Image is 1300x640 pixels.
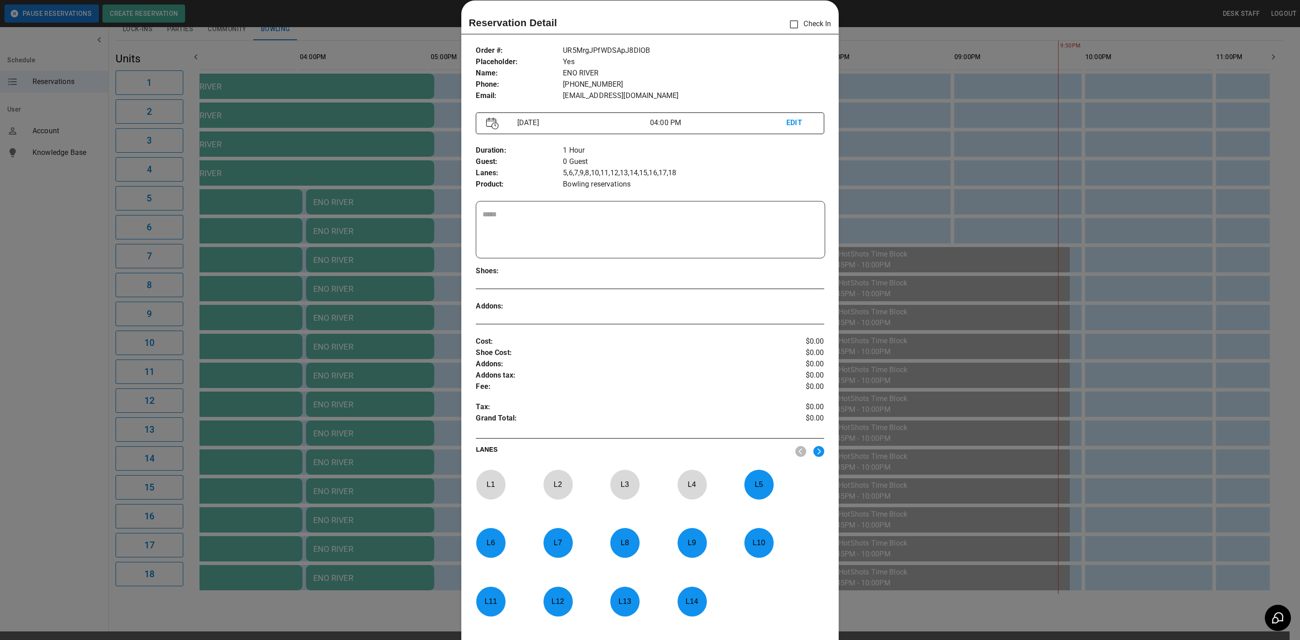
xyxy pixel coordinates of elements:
p: [PHONE_NUMBER] [563,79,824,90]
p: 5,6,7,9,8,10,11,12,13,14,15,16,17,18 [563,168,824,179]
p: L 9 [677,532,707,553]
p: $0.00 [766,381,824,392]
p: Tax : [476,402,766,413]
p: Yes [563,56,824,68]
p: L 3 [610,474,640,495]
p: Reservation Detail [469,15,557,30]
p: Lanes : [476,168,563,179]
p: L 13 [610,591,640,612]
p: L 6 [476,532,506,553]
p: Check In [785,15,831,34]
img: right.svg [813,446,824,457]
p: Shoes : [476,266,563,277]
p: Phone : [476,79,563,90]
p: L 11 [476,591,506,612]
img: nav_left.svg [795,446,806,457]
p: EDIT [786,117,813,129]
p: Product : [476,179,563,190]
p: Name : [476,68,563,79]
img: Vector [486,117,499,130]
p: UR5MrgJPfWDSApJ8DIOB [563,45,824,56]
p: Addons : [476,359,766,370]
p: L 4 [677,474,707,495]
p: Shoe Cost : [476,347,766,359]
p: 0 Guest [563,156,824,168]
p: [EMAIL_ADDRESS][DOMAIN_NAME] [563,90,824,102]
p: L 1 [476,474,506,495]
p: $0.00 [766,402,824,413]
p: Order # : [476,45,563,56]
p: Guest : [476,156,563,168]
p: 04:00 PM [650,117,786,128]
p: $0.00 [766,347,824,359]
p: Email : [476,90,563,102]
p: $0.00 [766,413,824,426]
p: $0.00 [766,336,824,347]
p: ENO RIVER [563,68,824,79]
p: $0.00 [766,359,824,370]
p: L 5 [744,474,774,495]
p: L 2 [543,474,573,495]
p: L 14 [677,591,707,612]
p: L 8 [610,532,640,553]
p: Bowling reservations [563,179,824,190]
p: L 10 [744,532,774,553]
p: Addons : [476,301,563,312]
p: L 12 [543,591,573,612]
p: Cost : [476,336,766,347]
p: Grand Total : [476,413,766,426]
p: [DATE] [514,117,650,128]
p: Duration : [476,145,563,156]
p: Placeholder : [476,56,563,68]
p: L 7 [543,532,573,553]
p: LANES [476,445,788,458]
p: 1 Hour [563,145,824,156]
p: $0.00 [766,370,824,381]
p: Fee : [476,381,766,392]
p: Addons tax : [476,370,766,381]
